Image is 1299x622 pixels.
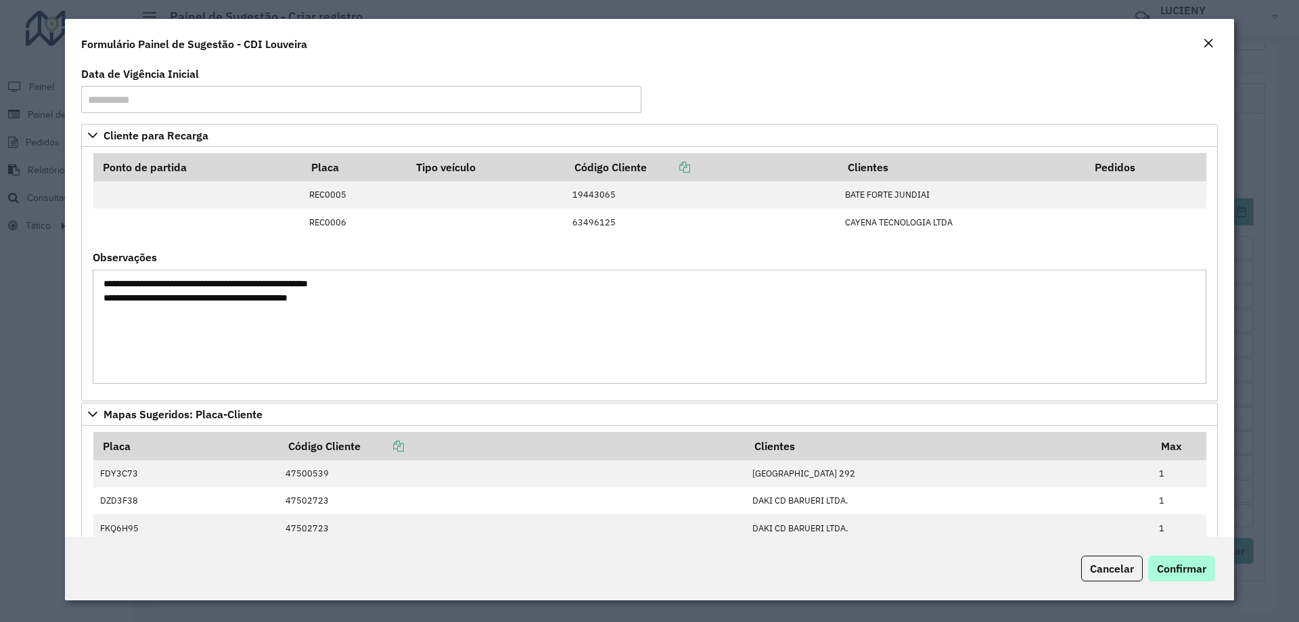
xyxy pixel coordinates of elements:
td: DAKI CD BARUERI LTDA. [745,487,1152,514]
th: Código Cliente [279,432,745,460]
th: Pedidos [1086,153,1206,181]
td: [GEOGRAPHIC_DATA] 292 [745,460,1152,487]
span: Confirmar [1157,562,1206,575]
th: Clientes [838,153,1086,181]
a: Copiar [647,160,690,174]
button: Cancelar [1081,556,1143,581]
td: 19443065 [565,181,838,208]
span: Cliente para Recarga [104,130,208,141]
td: 1 [1152,460,1206,487]
td: FKQ6H95 [93,514,279,541]
th: Tipo veículo [407,153,566,181]
td: DAKI CD BARUERI LTDA. [745,514,1152,541]
td: DZD3F38 [93,487,279,514]
th: Max [1152,432,1206,460]
td: CAYENA TECNOLOGIA LTDA [838,208,1086,236]
span: Mapas Sugeridos: Placa-Cliente [104,409,263,420]
td: 1 [1152,487,1206,514]
th: Placa [93,432,279,460]
em: Fechar [1203,38,1214,49]
td: 47502723 [279,487,745,514]
span: Cancelar [1090,562,1134,575]
td: REC0006 [302,208,407,236]
td: BATE FORTE JUNDIAI [838,181,1086,208]
td: REC0005 [302,181,407,208]
th: Clientes [745,432,1152,460]
td: FDY3C73 [93,460,279,487]
div: Cliente para Recarga [81,147,1218,401]
td: 1 [1152,514,1206,541]
th: Código Cliente [565,153,838,181]
a: Cliente para Recarga [81,124,1218,147]
td: 47502723 [279,514,745,541]
th: Ponto de partida [93,153,302,181]
a: Copiar [361,439,404,453]
th: Placa [302,153,407,181]
td: 63496125 [565,208,838,236]
h4: Formulário Painel de Sugestão - CDI Louveira [81,36,307,52]
button: Close [1199,35,1218,53]
label: Observações [93,249,157,265]
button: Confirmar [1148,556,1215,581]
a: Mapas Sugeridos: Placa-Cliente [81,403,1218,426]
td: 47500539 [279,460,745,487]
label: Data de Vigência Inicial [81,66,199,82]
